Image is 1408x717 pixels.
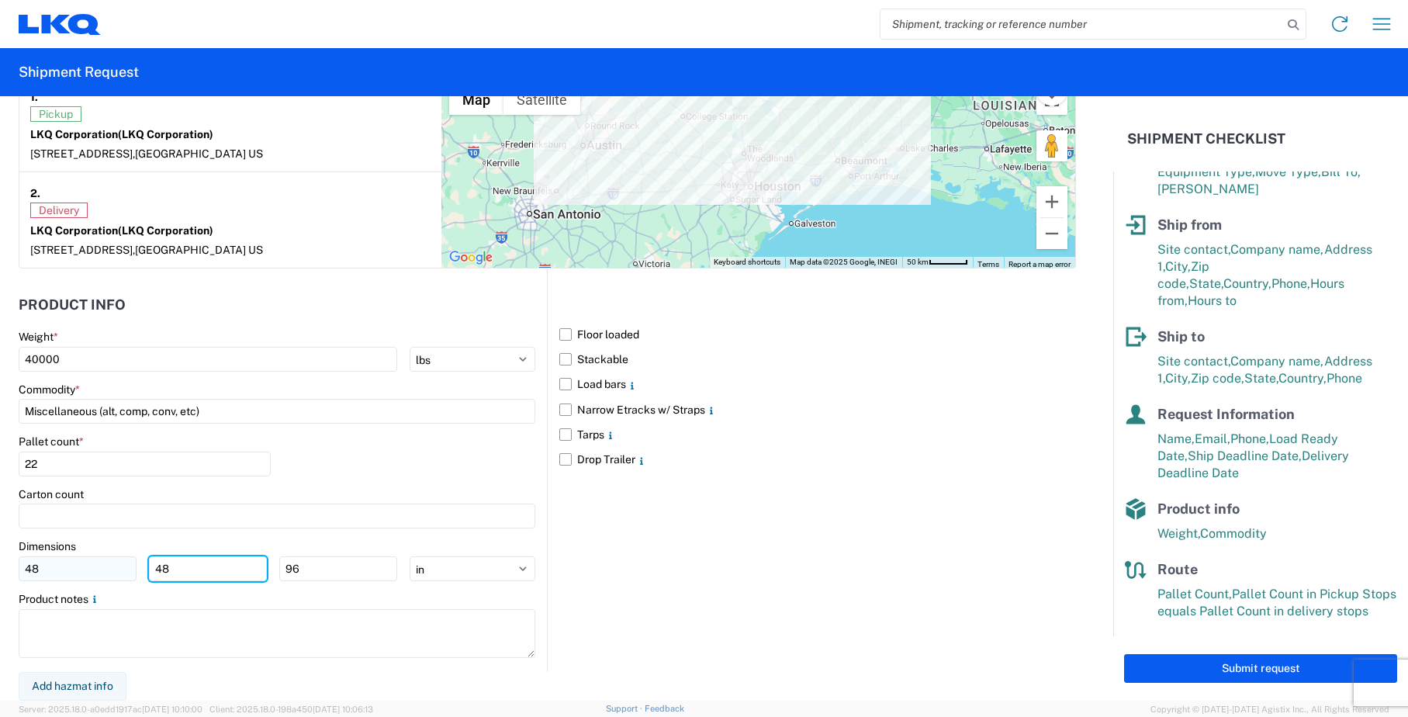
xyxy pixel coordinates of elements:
[1157,561,1198,577] span: Route
[559,397,1076,422] label: Narrow Etracks w/ Straps
[1195,431,1230,446] span: Email,
[1157,587,1232,601] span: Pallet Count,
[1230,242,1324,257] span: Company name,
[1036,218,1067,249] button: Zoom out
[30,203,88,218] span: Delivery
[19,63,139,81] h2: Shipment Request
[279,556,397,581] input: H
[445,248,496,268] img: Google
[19,556,137,581] input: L
[559,422,1076,447] label: Tarps
[1157,501,1240,517] span: Product info
[902,257,973,268] button: Map Scale: 50 km per 47 pixels
[1188,293,1237,308] span: Hours to
[880,9,1282,39] input: Shipment, tracking or reference number
[313,705,373,714] span: [DATE] 10:06:13
[1127,130,1285,148] h2: Shipment Checklist
[19,592,101,606] label: Product notes
[559,372,1076,397] label: Load bars
[19,705,202,714] span: Server: 2025.18.0-a0edd1917ac
[645,704,684,713] a: Feedback
[977,260,999,268] a: Terms
[142,705,202,714] span: [DATE] 10:10:00
[135,147,263,160] span: [GEOGRAPHIC_DATA] US
[1157,182,1259,196] span: [PERSON_NAME]
[1200,526,1267,541] span: Commodity
[1230,431,1269,446] span: Phone,
[1244,371,1278,386] span: State,
[1124,654,1397,683] button: Submit request
[19,487,84,501] label: Carton count
[1157,587,1396,618] span: Pallet Count in Pickup Stops equals Pallet Count in delivery stops
[1036,130,1067,161] button: Drag Pegman onto the map to open Street View
[1157,328,1205,345] span: Ship to
[907,258,929,266] span: 50 km
[1150,702,1389,716] span: Copyright © [DATE]-[DATE] Agistix Inc., All Rights Reserved
[1223,276,1271,291] span: Country,
[1165,259,1191,274] span: City,
[19,383,80,397] label: Commodity
[1157,165,1255,179] span: Equipment Type,
[209,705,373,714] span: Client: 2025.18.0-198a450
[1008,260,1071,268] a: Report a map error
[1271,276,1310,291] span: Phone,
[30,244,135,256] span: [STREET_ADDRESS],
[1036,186,1067,217] button: Zoom in
[1189,276,1223,291] span: State,
[1327,371,1362,386] span: Phone
[118,128,213,140] span: (LKQ Corporation)
[1157,406,1295,422] span: Request Information
[1321,165,1361,179] span: Bill To,
[559,347,1076,372] label: Stackable
[118,224,213,237] span: (LKQ Corporation)
[1157,526,1200,541] span: Weight,
[19,539,76,553] label: Dimensions
[30,128,213,140] strong: LKQ Corporation
[1157,431,1195,446] span: Name,
[1278,371,1327,386] span: Country,
[19,435,84,449] label: Pallet count
[1230,354,1324,369] span: Company name,
[1157,242,1230,257] span: Site contact,
[19,330,58,344] label: Weight
[30,87,38,106] strong: 1.
[19,672,126,701] button: Add hazmat info
[1255,165,1321,179] span: Move Type,
[1157,354,1230,369] span: Site contact,
[1191,371,1244,386] span: Zip code,
[445,248,496,268] a: Open this area in Google Maps (opens a new window)
[449,84,503,115] button: Show street map
[790,258,898,266] span: Map data ©2025 Google, INEGI
[559,322,1076,347] label: Floor loaded
[135,244,263,256] span: [GEOGRAPHIC_DATA] US
[149,556,267,581] input: W
[1157,216,1222,233] span: Ship from
[19,297,126,313] h2: Product Info
[559,447,1076,472] label: Drop Trailer
[1165,371,1191,386] span: City,
[1188,449,1302,463] span: Ship Deadline Date,
[606,704,645,713] a: Support
[30,183,40,203] strong: 2.
[30,224,213,237] strong: LKQ Corporation
[30,147,135,160] span: [STREET_ADDRESS],
[30,106,81,122] span: Pickup
[503,84,580,115] button: Show satellite imagery
[714,257,780,268] button: Keyboard shortcuts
